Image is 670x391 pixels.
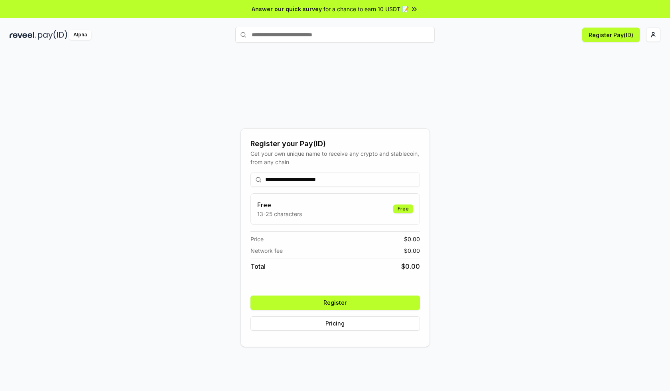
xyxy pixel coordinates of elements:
span: $ 0.00 [401,262,420,271]
span: Network fee [250,246,283,255]
img: reveel_dark [10,30,36,40]
button: Register [250,296,420,310]
p: 13-25 characters [257,210,302,218]
div: Alpha [69,30,91,40]
img: pay_id [38,30,67,40]
span: for a chance to earn 10 USDT 📝 [323,5,409,13]
span: $ 0.00 [404,235,420,243]
button: Pricing [250,316,420,331]
span: Price [250,235,264,243]
span: Total [250,262,266,271]
button: Register Pay(ID) [582,28,640,42]
span: Answer our quick survey [252,5,322,13]
h3: Free [257,200,302,210]
div: Register your Pay(ID) [250,138,420,149]
span: $ 0.00 [404,246,420,255]
div: Get your own unique name to receive any crypto and stablecoin, from any chain [250,149,420,166]
div: Free [393,204,413,213]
